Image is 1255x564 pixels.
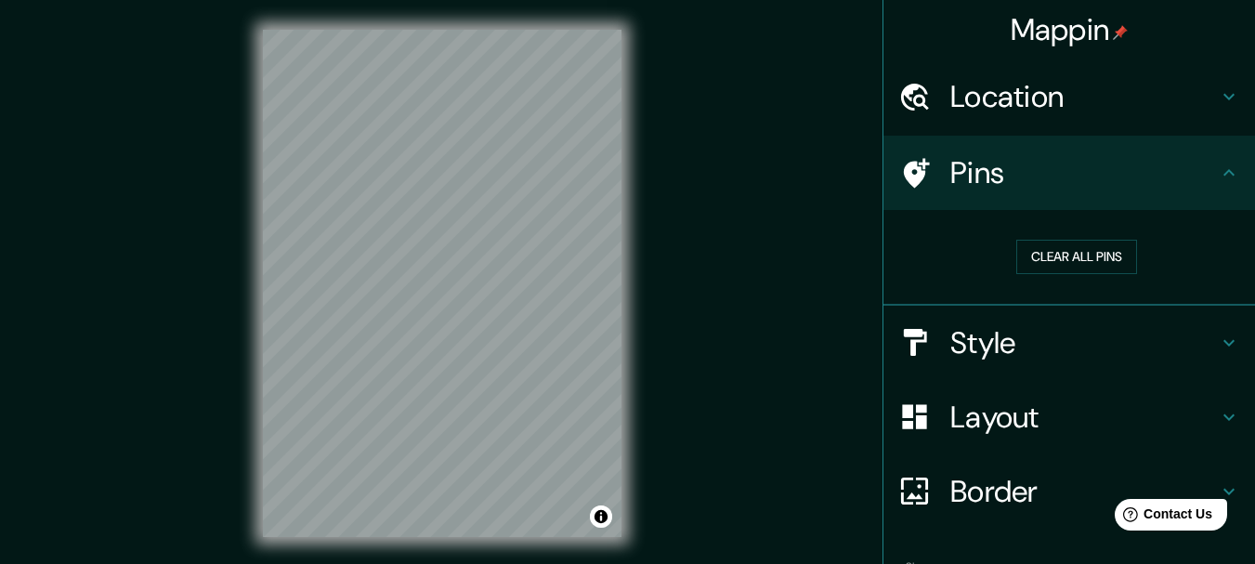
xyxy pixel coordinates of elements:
[1011,11,1129,48] h4: Mappin
[950,473,1218,510] h4: Border
[263,30,621,537] canvas: Map
[883,380,1255,454] div: Layout
[950,154,1218,191] h4: Pins
[590,505,612,528] button: Toggle attribution
[883,454,1255,529] div: Border
[883,136,1255,210] div: Pins
[950,399,1218,436] h4: Layout
[950,324,1218,361] h4: Style
[1113,25,1128,40] img: pin-icon.png
[883,59,1255,134] div: Location
[1090,492,1235,544] iframe: Help widget launcher
[950,78,1218,115] h4: Location
[1016,240,1137,274] button: Clear all pins
[883,306,1255,380] div: Style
